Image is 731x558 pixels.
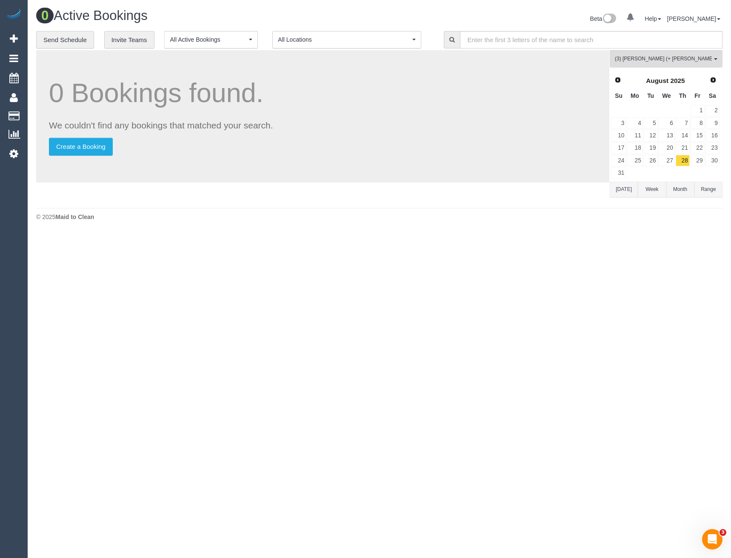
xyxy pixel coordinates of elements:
a: 3 [611,117,626,129]
a: 29 [691,155,705,166]
a: 26 [644,155,658,166]
a: Beta [590,15,617,22]
button: Range [694,182,722,197]
a: 27 [658,155,674,166]
a: 21 [676,142,690,154]
a: 9 [705,117,720,129]
span: Thursday [679,92,686,99]
a: 23 [705,142,720,154]
a: 31 [611,167,626,179]
button: Week [638,182,666,197]
button: Month [666,182,694,197]
a: 28 [676,155,690,166]
a: 5 [644,117,658,129]
a: 16 [705,130,720,141]
span: All Locations [278,35,410,44]
p: We couldn't find any bookings that matched your search. [49,119,597,131]
a: 20 [658,142,674,154]
a: Send Schedule [36,31,94,49]
span: 2025 [670,77,685,84]
img: Automaid Logo [5,9,22,20]
button: All Locations [272,31,421,48]
span: Friday [694,92,700,99]
a: 15 [691,130,705,141]
h1: Active Bookings [36,9,373,23]
span: Sunday [615,92,622,99]
a: Invite Teams [104,31,154,49]
a: [PERSON_NAME] [667,15,720,22]
a: 30 [705,155,720,166]
a: 4 [627,117,642,129]
a: 13 [658,130,674,141]
span: Next [710,77,717,83]
a: 18 [627,142,642,154]
img: New interface [602,14,616,25]
a: 17 [611,142,626,154]
a: 22 [691,142,705,154]
div: © 2025 [36,213,722,221]
a: 10 [611,130,626,141]
h1: 0 Bookings found. [49,78,597,108]
button: [DATE] [610,182,638,197]
a: 8 [691,117,705,129]
a: 24 [611,155,626,166]
a: Help [645,15,661,22]
iframe: Intercom live chat [702,529,722,549]
button: (3) [PERSON_NAME] (+ [PERSON_NAME]) (C) [610,50,722,68]
span: Prev [614,77,621,83]
span: Wednesday [662,92,671,99]
a: Create a Booking [49,138,113,156]
a: 12 [644,130,658,141]
span: Tuesday [647,92,654,99]
a: 1 [691,105,705,117]
a: 6 [658,117,674,129]
input: Enter the first 3 letters of the name to search [460,31,722,48]
span: All Active Bookings [170,35,247,44]
a: 7 [676,117,690,129]
a: 14 [676,130,690,141]
ol: All Teams [610,50,722,63]
a: 25 [627,155,642,166]
span: 3 [720,529,726,536]
span: 0 [36,8,54,23]
button: All Active Bookings [164,31,258,48]
span: Monday [631,92,639,99]
span: (3) [PERSON_NAME] (+ [PERSON_NAME]) (C) [615,55,712,63]
a: 11 [627,130,642,141]
span: August [646,77,668,84]
a: 2 [705,105,720,117]
strong: Maid to Clean [55,214,94,220]
a: Prev [612,74,624,86]
a: Next [707,74,719,86]
span: Saturday [709,92,716,99]
a: 19 [644,142,658,154]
